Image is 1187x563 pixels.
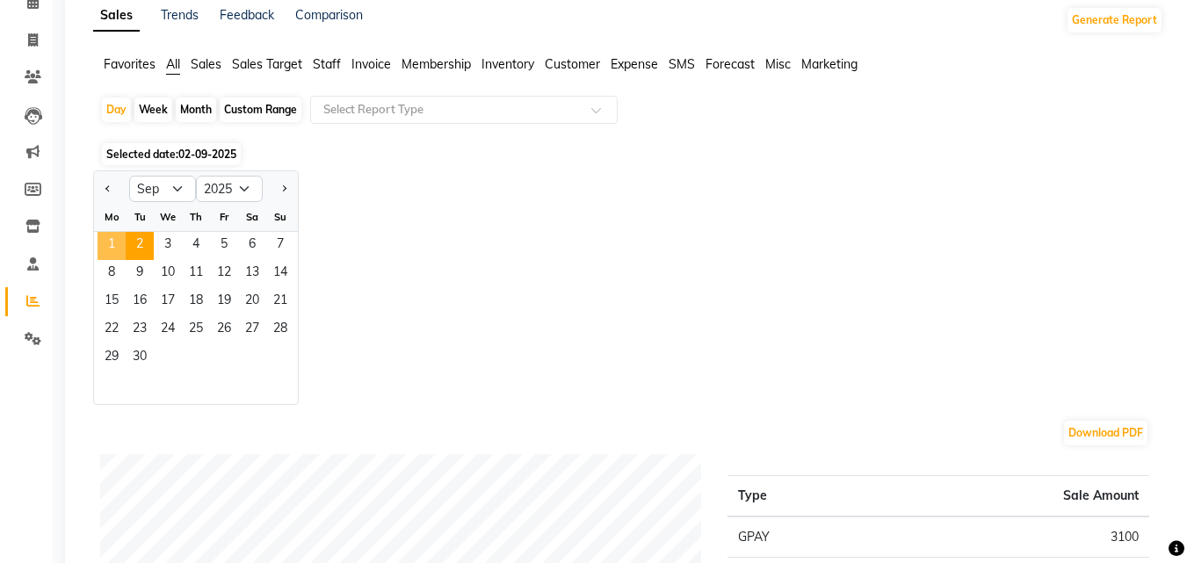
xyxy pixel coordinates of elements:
[98,260,126,288] span: 8
[182,260,210,288] span: 11
[210,316,238,344] div: Friday, September 26, 2025
[481,56,534,72] span: Inventory
[154,232,182,260] div: Wednesday, September 3, 2025
[210,203,238,231] div: Fr
[238,232,266,260] span: 6
[238,316,266,344] span: 27
[266,260,294,288] span: 14
[277,175,291,203] button: Next month
[266,232,294,260] div: Sunday, September 7, 2025
[126,288,154,316] div: Tuesday, September 16, 2025
[266,316,294,344] div: Sunday, September 28, 2025
[182,232,210,260] div: Thursday, September 4, 2025
[126,316,154,344] span: 23
[126,232,154,260] div: Tuesday, September 2, 2025
[1064,421,1147,445] button: Download PDF
[98,344,126,372] span: 29
[154,203,182,231] div: We
[98,316,126,344] div: Monday, September 22, 2025
[210,260,238,288] span: 12
[98,232,126,260] span: 1
[238,316,266,344] div: Saturday, September 27, 2025
[129,176,196,202] select: Select month
[220,7,274,23] a: Feedback
[126,203,154,231] div: Tu
[134,97,172,122] div: Week
[210,288,238,316] span: 19
[98,260,126,288] div: Monday, September 8, 2025
[126,232,154,260] span: 2
[98,344,126,372] div: Monday, September 29, 2025
[154,288,182,316] div: Wednesday, September 17, 2025
[801,56,858,72] span: Marketing
[727,516,883,558] td: GPAY
[126,344,154,372] span: 30
[238,288,266,316] div: Saturday, September 20, 2025
[126,316,154,344] div: Tuesday, September 23, 2025
[154,260,182,288] div: Wednesday, September 10, 2025
[238,260,266,288] div: Saturday, September 13, 2025
[706,56,755,72] span: Forecast
[154,316,182,344] div: Wednesday, September 24, 2025
[161,7,199,23] a: Trends
[266,232,294,260] span: 7
[295,7,363,23] a: Comparison
[101,175,115,203] button: Previous month
[238,232,266,260] div: Saturday, September 6, 2025
[126,260,154,288] div: Tuesday, September 9, 2025
[351,56,391,72] span: Invoice
[545,56,600,72] span: Customer
[196,176,263,202] select: Select year
[104,56,156,72] span: Favorites
[313,56,341,72] span: Staff
[166,56,180,72] span: All
[210,316,238,344] span: 26
[102,143,241,165] span: Selected date:
[238,260,266,288] span: 13
[98,232,126,260] div: Monday, September 1, 2025
[191,56,221,72] span: Sales
[1068,8,1162,32] button: Generate Report
[182,288,210,316] span: 18
[266,316,294,344] span: 28
[210,260,238,288] div: Friday, September 12, 2025
[98,203,126,231] div: Mo
[402,56,471,72] span: Membership
[182,288,210,316] div: Thursday, September 18, 2025
[154,260,182,288] span: 10
[232,56,302,72] span: Sales Target
[102,97,131,122] div: Day
[266,288,294,316] div: Sunday, September 21, 2025
[266,203,294,231] div: Su
[178,148,236,161] span: 02-09-2025
[154,232,182,260] span: 3
[727,476,883,517] th: Type
[220,97,301,122] div: Custom Range
[182,260,210,288] div: Thursday, September 11, 2025
[210,232,238,260] div: Friday, September 5, 2025
[154,288,182,316] span: 17
[266,260,294,288] div: Sunday, September 14, 2025
[765,56,791,72] span: Misc
[98,288,126,316] div: Monday, September 15, 2025
[210,232,238,260] span: 5
[238,203,266,231] div: Sa
[182,203,210,231] div: Th
[176,97,216,122] div: Month
[883,476,1149,517] th: Sale Amount
[126,260,154,288] span: 9
[611,56,658,72] span: Expense
[210,288,238,316] div: Friday, September 19, 2025
[238,288,266,316] span: 20
[883,516,1149,558] td: 3100
[126,344,154,372] div: Tuesday, September 30, 2025
[182,316,210,344] span: 25
[98,316,126,344] span: 22
[266,288,294,316] span: 21
[182,232,210,260] span: 4
[98,288,126,316] span: 15
[669,56,695,72] span: SMS
[126,288,154,316] span: 16
[154,316,182,344] span: 24
[182,316,210,344] div: Thursday, September 25, 2025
